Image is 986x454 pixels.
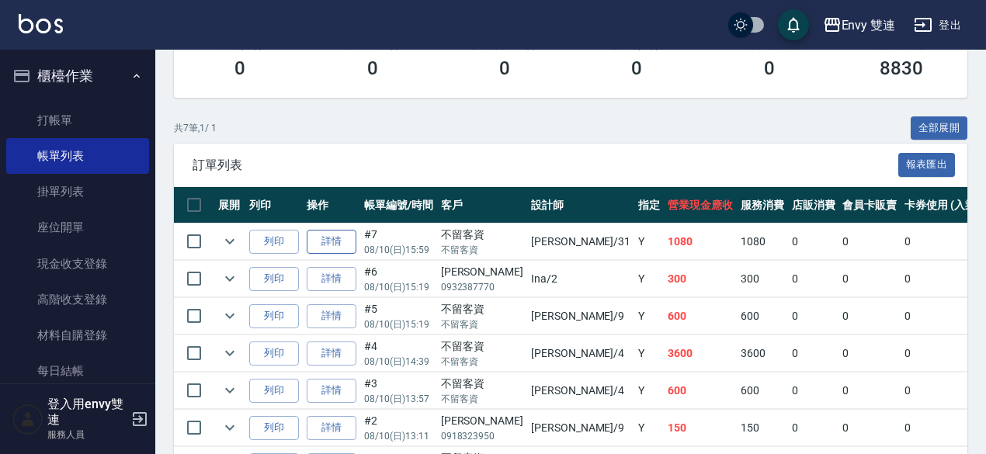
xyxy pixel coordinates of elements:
th: 設計師 [527,187,634,224]
p: 共 7 筆, 1 / 1 [174,121,217,135]
h3: 0 [367,57,378,79]
th: 列印 [245,187,303,224]
a: 座位開單 [6,210,149,245]
td: 0 [838,410,901,446]
a: 詳情 [307,267,356,291]
a: 材料自購登錄 [6,317,149,353]
td: 0 [788,224,839,260]
p: 08/10 (日) 15:19 [364,280,433,294]
div: 不留客資 [441,338,523,355]
th: 會員卡販賣 [838,187,901,224]
td: 300 [664,261,737,297]
a: 詳情 [307,304,356,328]
button: expand row [218,341,241,365]
td: 600 [737,373,788,409]
td: #6 [360,261,437,297]
div: [PERSON_NAME] [441,413,523,429]
div: 不留客資 [441,301,523,317]
th: 帳單編號/時間 [360,187,437,224]
td: 150 [664,410,737,446]
button: expand row [218,304,241,328]
button: 列印 [249,416,299,440]
h5: 登入用envy雙連 [47,397,127,428]
button: 全部展開 [911,116,968,140]
button: 列印 [249,341,299,366]
td: 1080 [737,224,788,260]
td: 0 [788,335,839,372]
td: 0 [788,298,839,334]
button: expand row [218,267,241,290]
td: Y [634,410,664,446]
div: 不留客資 [441,376,523,392]
td: Y [634,335,664,372]
p: 服務人員 [47,428,127,442]
td: 0 [788,373,839,409]
td: Y [634,224,664,260]
img: Logo [19,14,63,33]
img: Person [12,404,43,435]
td: 1080 [664,224,737,260]
td: [PERSON_NAME] /4 [527,335,634,372]
th: 指定 [634,187,664,224]
td: 0 [838,335,901,372]
div: [PERSON_NAME] [441,264,523,280]
th: 營業現金應收 [664,187,737,224]
button: 列印 [249,267,299,291]
a: 詳情 [307,341,356,366]
button: 櫃檯作業 [6,56,149,96]
td: #4 [360,335,437,372]
td: [PERSON_NAME] /31 [527,224,634,260]
div: Envy 雙連 [842,16,896,35]
a: 每日結帳 [6,353,149,389]
td: [PERSON_NAME] /4 [527,373,634,409]
td: 3600 [664,335,737,372]
a: 詳情 [307,230,356,254]
th: 操作 [303,187,360,224]
th: 客戶 [437,187,527,224]
td: [PERSON_NAME] /9 [527,298,634,334]
p: 08/10 (日) 13:11 [364,429,433,443]
button: save [778,9,809,40]
div: 不留客資 [441,227,523,243]
button: 列印 [249,230,299,254]
p: 08/10 (日) 15:59 [364,243,433,257]
p: 不留客資 [441,392,523,406]
p: 08/10 (日) 13:57 [364,392,433,406]
td: #7 [360,224,437,260]
a: 高階收支登錄 [6,282,149,317]
h3: 0 [764,57,775,79]
p: 08/10 (日) 15:19 [364,317,433,331]
button: expand row [218,230,241,253]
td: 600 [737,298,788,334]
h3: 0 [234,57,245,79]
button: Envy 雙連 [817,9,902,41]
td: 0 [838,298,901,334]
button: expand row [218,416,241,439]
span: 訂單列表 [193,158,898,173]
h3: 0 [631,57,642,79]
td: 0 [788,410,839,446]
td: Y [634,298,664,334]
button: 報表匯出 [898,153,956,177]
td: 150 [737,410,788,446]
a: 報表匯出 [898,157,956,172]
td: 0 [838,373,901,409]
button: expand row [218,379,241,402]
a: 打帳單 [6,102,149,138]
a: 現金收支登錄 [6,246,149,282]
td: 0 [838,224,901,260]
td: 600 [664,298,737,334]
p: 08/10 (日) 14:39 [364,355,433,369]
h3: 8830 [880,57,923,79]
h3: 0 [499,57,510,79]
td: Y [634,373,664,409]
td: 600 [664,373,737,409]
td: Y [634,261,664,297]
td: #5 [360,298,437,334]
td: #2 [360,410,437,446]
p: 不留客資 [441,243,523,257]
td: [PERSON_NAME] /9 [527,410,634,446]
a: 詳情 [307,416,356,440]
th: 服務消費 [737,187,788,224]
a: 帳單列表 [6,138,149,174]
